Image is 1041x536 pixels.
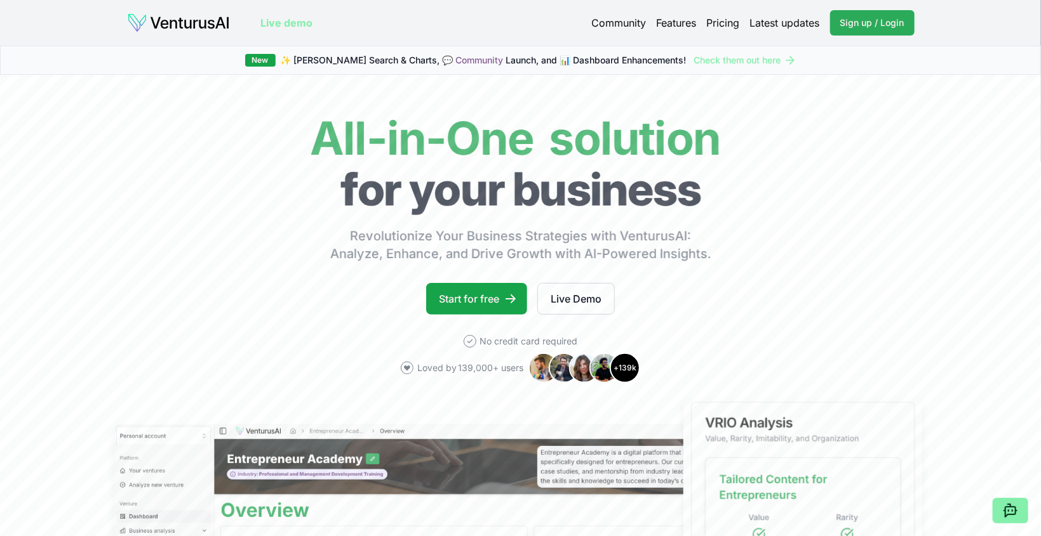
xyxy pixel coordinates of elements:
a: Latest updates [750,15,820,30]
img: Avatar 1 [528,353,559,383]
a: Sign up / Login [830,10,915,36]
a: Live Demo [537,283,615,315]
a: Features [657,15,697,30]
a: Community [592,15,647,30]
div: New [245,54,276,67]
img: Avatar 3 [569,353,600,383]
img: Avatar 2 [549,353,579,383]
img: logo [127,13,230,33]
a: Community [456,55,504,65]
span: ✨ [PERSON_NAME] Search & Charts, 💬 Launch, and 📊 Dashboard Enhancements! [281,54,687,67]
a: Check them out here [694,54,796,67]
a: Pricing [707,15,740,30]
a: Start for free [426,283,527,315]
img: Avatar 4 [589,353,620,383]
span: Sign up / Login [840,16,904,29]
a: Live demo [260,15,312,30]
